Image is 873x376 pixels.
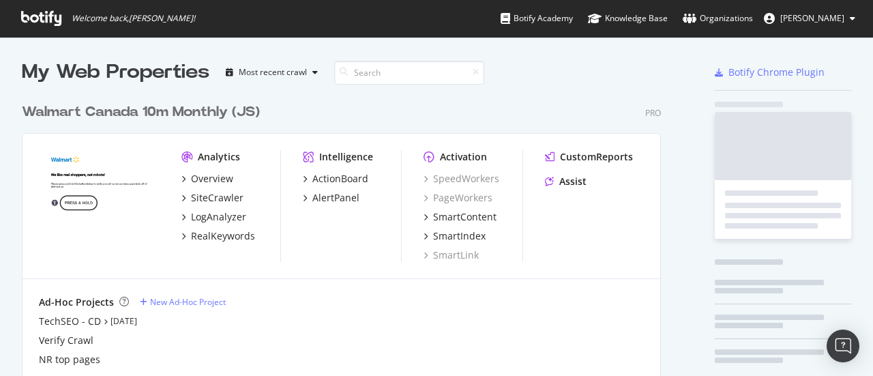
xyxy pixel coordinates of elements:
[319,150,373,164] div: Intelligence
[501,12,573,25] div: Botify Academy
[424,229,486,243] a: SmartIndex
[22,102,265,122] a: Walmart Canada 10m Monthly (JS)
[303,191,359,205] a: AlertPanel
[22,102,260,122] div: Walmart Canada 10m Monthly (JS)
[39,334,93,347] a: Verify Crawl
[424,210,497,224] a: SmartContent
[424,191,492,205] a: PageWorkers
[545,150,633,164] a: CustomReports
[827,330,859,362] div: Open Intercom Messenger
[110,315,137,327] a: [DATE]
[150,296,226,308] div: New Ad-Hoc Project
[140,296,226,308] a: New Ad-Hoc Project
[181,210,246,224] a: LogAnalyzer
[303,172,368,186] a: ActionBoard
[588,12,668,25] div: Knowledge Base
[645,107,661,119] div: Pro
[198,150,240,164] div: Analytics
[181,229,255,243] a: RealKeywords
[39,295,114,309] div: Ad-Hoc Projects
[191,229,255,243] div: RealKeywords
[715,66,825,79] a: Botify Chrome Plugin
[424,248,479,262] a: SmartLink
[424,172,499,186] a: SpeedWorkers
[545,175,587,188] a: Assist
[239,68,307,76] div: Most recent crawl
[191,210,246,224] div: LogAnalyzer
[334,61,484,85] input: Search
[39,150,160,247] img: walmart.ca
[72,13,195,24] span: Welcome back, [PERSON_NAME] !
[728,66,825,79] div: Botify Chrome Plugin
[753,8,866,29] button: [PERSON_NAME]
[39,315,101,328] a: TechSEO - CD
[780,12,844,24] span: Vidhi Jain
[560,150,633,164] div: CustomReports
[181,191,243,205] a: SiteCrawler
[191,191,243,205] div: SiteCrawler
[181,172,233,186] a: Overview
[220,61,323,83] button: Most recent crawl
[440,150,487,164] div: Activation
[312,191,359,205] div: AlertPanel
[433,210,497,224] div: SmartContent
[39,353,100,366] a: NR top pages
[22,59,209,86] div: My Web Properties
[683,12,753,25] div: Organizations
[559,175,587,188] div: Assist
[312,172,368,186] div: ActionBoard
[191,172,233,186] div: Overview
[433,229,486,243] div: SmartIndex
